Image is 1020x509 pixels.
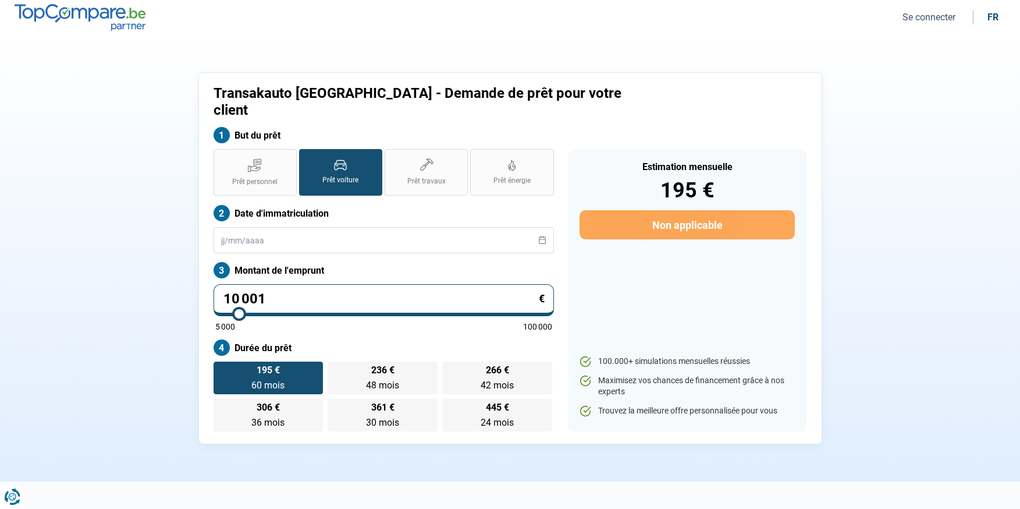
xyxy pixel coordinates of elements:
button: Se connecter [899,11,959,23]
span: Prêt personnel [232,177,278,187]
span: Prêt énergie [493,176,531,186]
span: 48 mois [366,380,399,391]
span: € [539,294,545,304]
span: Prêt travaux [407,176,446,186]
span: Prêt voiture [322,175,358,185]
label: Montant de l'emprunt [214,262,554,278]
div: 195 € [580,180,794,201]
span: 30 mois [366,417,399,428]
span: 306 € [257,403,280,412]
label: Durée du prêt [214,340,554,356]
span: 5 000 [215,323,235,331]
li: 100.000+ simulations mensuelles réussies [580,356,794,367]
li: Maximisez vos chances de financement grâce à nos experts [580,375,794,398]
div: fr [987,12,998,23]
span: 445 € [486,403,509,412]
button: Non applicable [580,210,794,239]
label: But du prêt [214,127,554,143]
span: 60 mois [251,380,285,391]
input: jj/mm/aaaa [214,227,554,253]
h1: Transakauto [GEOGRAPHIC_DATA] - Demande de prêt pour votre client [214,85,655,119]
img: TopCompare.be [15,4,145,30]
span: 361 € [371,403,395,412]
span: 36 mois [251,417,285,428]
div: Estimation mensuelle [580,162,794,172]
span: 266 € [486,366,509,375]
span: 42 mois [481,380,514,391]
span: 100 000 [523,323,552,331]
span: 236 € [371,366,395,375]
label: Date d'immatriculation [214,205,554,221]
span: 195 € [257,366,280,375]
span: 24 mois [481,417,514,428]
li: Trouvez la meilleure offre personnalisée pour vous [580,405,794,417]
